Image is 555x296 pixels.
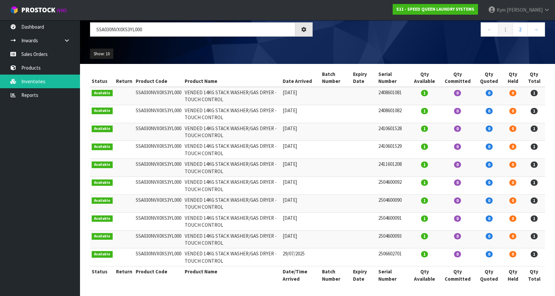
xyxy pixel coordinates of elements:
[409,266,440,284] th: Qty Available
[10,6,18,14] img: cube-alt.png
[183,212,281,230] td: VENDED 14KG STACK WASHER/GAS DRYER - TOUCH CONTROL
[351,69,377,87] th: Expiry Date
[486,233,493,239] span: 0
[421,126,428,132] span: 1
[454,197,461,204] span: 0
[90,266,114,284] th: Status
[507,7,543,13] span: [PERSON_NAME]
[377,177,409,195] td: 2504600092
[531,215,538,222] span: 1
[377,266,409,284] th: Serial Number
[409,69,440,87] th: Qty Available
[486,108,493,114] span: 0
[377,87,409,105] td: 2408601081
[531,251,538,257] span: 1
[454,215,461,222] span: 0
[531,108,538,114] span: 1
[509,161,516,168] span: 0
[454,126,461,132] span: 0
[281,230,321,248] td: [DATE]
[486,179,493,186] span: 0
[454,90,461,96] span: 0
[531,126,538,132] span: 1
[523,69,545,87] th: Qty Total
[134,266,183,284] th: Product Code
[513,22,528,37] a: 2
[509,215,516,222] span: 0
[183,177,281,195] td: VENDED 14KG STACK WASHER/GAS DRYER - TOUCH CONTROL
[531,197,538,204] span: 1
[183,159,281,177] td: VENDED 14KG STACK WASHER/GAS DRYER - TOUCH CONTROL
[531,144,538,150] span: 1
[183,123,281,141] td: VENDED 14KG STACK WASHER/GAS DRYER - TOUCH CONTROL
[486,144,493,150] span: 0
[421,197,428,204] span: 1
[377,194,409,212] td: 2504600090
[183,266,281,284] th: Product Name
[134,69,183,87] th: Product Code
[454,144,461,150] span: 0
[320,266,351,284] th: Batch Number
[92,161,113,168] span: Available
[92,144,113,150] span: Available
[486,161,493,168] span: 0
[421,233,428,239] span: 1
[481,22,498,37] a: ←
[281,194,321,212] td: [DATE]
[21,6,55,14] span: ProStock
[454,251,461,257] span: 0
[509,90,516,96] span: 0
[134,87,183,105] td: SSA030NVX0XS3YL000
[281,123,321,141] td: [DATE]
[134,230,183,248] td: SSA030NVX0XS3YL000
[509,144,516,150] span: 0
[421,90,428,96] span: 1
[281,141,321,159] td: [DATE]
[396,6,474,12] strong: S11 - SPEED QUEEN LAUNDRY SYSTEMS
[475,69,503,87] th: Qty Quoted
[421,251,428,257] span: 1
[134,123,183,141] td: SSA030NVX0XS3YL000
[90,49,113,59] button: Show: 10
[92,90,113,97] span: Available
[503,69,523,87] th: Qty Held
[509,197,516,204] span: 0
[523,266,545,284] th: Qty Total
[114,69,134,87] th: Return
[454,108,461,114] span: 0
[134,248,183,266] td: SSA030NVX0XS3YL000
[440,266,475,284] th: Qty Committed
[509,126,516,132] span: 0
[509,179,516,186] span: 0
[92,197,113,204] span: Available
[440,69,475,87] th: Qty Committed
[531,233,538,239] span: 1
[509,108,516,114] span: 0
[134,105,183,123] td: SSA030NVX0XS3YL000
[92,108,113,114] span: Available
[92,126,113,132] span: Available
[183,141,281,159] td: VENDED 14KG STACK WASHER/GAS DRYER - TOUCH CONTROL
[421,108,428,114] span: 1
[281,159,321,177] td: [DATE]
[531,179,538,186] span: 1
[92,233,113,240] span: Available
[486,90,493,96] span: 0
[92,179,113,186] span: Available
[134,159,183,177] td: SSA030NVX0XS3YL000
[377,230,409,248] td: 2504600093
[183,69,281,87] th: Product Name
[114,266,134,284] th: Return
[503,266,523,284] th: Qty Held
[475,266,503,284] th: Qty Quoted
[498,22,513,37] a: 1
[509,233,516,239] span: 0
[57,7,67,14] small: WMS
[377,212,409,230] td: 2504600091
[454,161,461,168] span: 0
[281,177,321,195] td: [DATE]
[421,179,428,186] span: 1
[377,141,409,159] td: 2410601529
[486,215,493,222] span: 0
[183,105,281,123] td: VENDED 14KG STACK WASHER/GAS DRYER - TOUCH CONTROL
